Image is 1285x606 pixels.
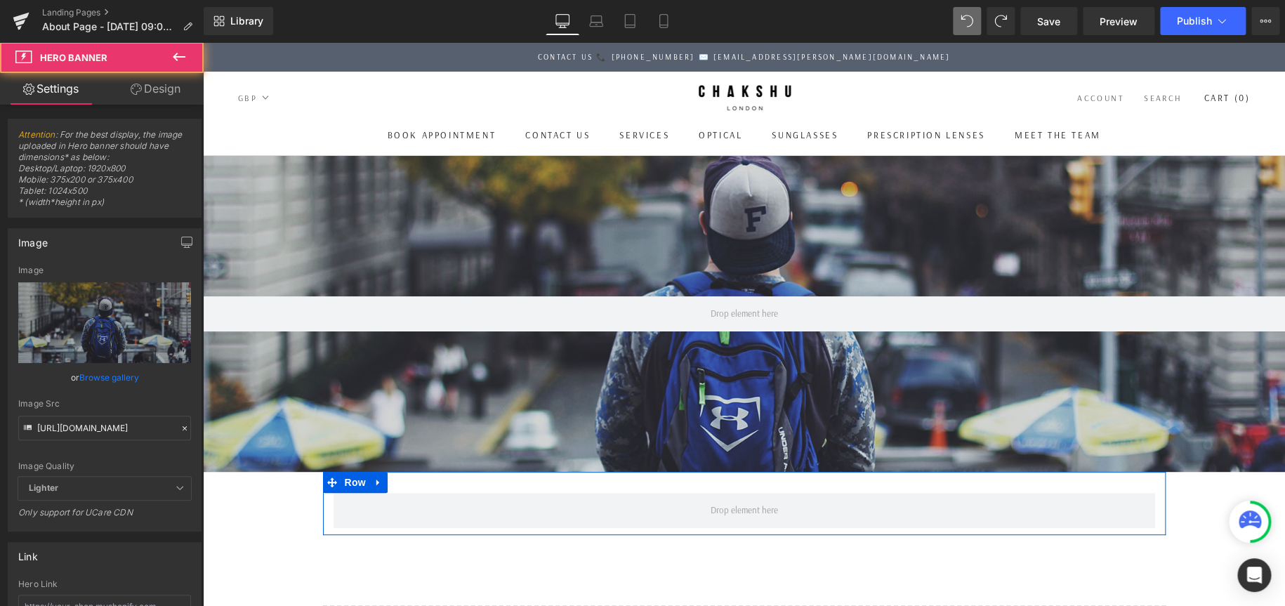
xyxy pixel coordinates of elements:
b: Lighter [29,482,58,493]
a: Book AppointmentBook Appointment [185,87,294,98]
a: Mobile [647,7,680,35]
a: Search [941,49,979,63]
a: Account [874,49,921,63]
span: Row [138,430,166,451]
div: Link [18,543,38,562]
a: Desktop [546,7,579,35]
button: Undo [953,7,981,35]
button: Redo [987,7,1015,35]
button: More [1251,7,1279,35]
input: Link [18,416,191,440]
div: Image [18,229,48,249]
span: 0 [1036,50,1043,61]
span: Publish [1177,15,1212,27]
a: Services [416,87,466,98]
a: Sunglasses [569,87,635,98]
img: Chakshu London [492,42,591,69]
a: Optical [496,87,539,98]
a: Design [105,73,206,105]
a: Landing Pages [42,7,204,18]
a: Preview [1083,7,1154,35]
a: Contact UsContact Us [322,87,387,98]
button: Publish [1160,7,1246,35]
a: Browse gallery [79,365,139,390]
span: : For the best display, the image uploaded in Hero banner should have dimensions* as below: Deskt... [18,129,191,217]
a: Contact us 📞 [PHONE_NUMBER] ✉️ [EMAIL_ADDRESS][PERSON_NAME][DOMAIN_NAME] [335,10,747,20]
span: About Page - [DATE] 09:06:41 [42,21,177,32]
a: Expand / Collapse [166,430,185,451]
div: Open Intercom Messenger [1237,558,1271,592]
div: Image Src [18,399,191,409]
a: Meet the TeamMeet the Team [812,87,898,98]
a: Tablet [613,7,647,35]
a: Prescription LensesPrescription Lenses [664,87,782,98]
select: Currency selector [35,51,67,61]
span: Save [1037,14,1060,29]
div: Only support for UCare CDN [18,507,191,527]
a: New Library [204,7,273,35]
div: or [18,370,191,385]
div: Image Quality [18,461,191,471]
a: Laptop [579,7,613,35]
a: Open cart [1001,50,1047,61]
span: Hero Banner [40,52,107,63]
div: Image [18,265,191,275]
span: Preview [1100,14,1138,29]
span: Library [230,15,263,27]
a: Attention [18,129,55,140]
div: Hero Link [18,579,191,589]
